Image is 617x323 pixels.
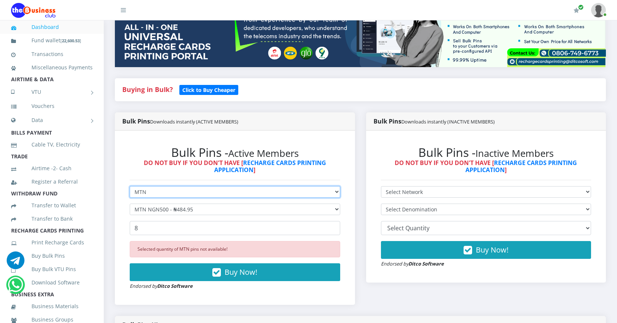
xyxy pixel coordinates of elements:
[381,241,591,259] button: Buy Now!
[11,247,93,264] a: Buy Bulk Pins
[475,147,554,160] small: Inactive Members
[7,257,24,269] a: Chat for support
[578,4,584,10] span: Renew/Upgrade Subscription
[130,145,340,159] h2: Bulk Pins -
[11,274,93,291] a: Download Software
[395,159,577,174] strong: DO NOT BUY IF YOU DON'T HAVE [ ]
[11,59,93,76] a: Miscellaneous Payments
[60,38,81,43] small: [ ]
[11,111,93,129] a: Data
[11,173,93,190] a: Register a Referral
[144,159,326,174] strong: DO NOT BUY IF YOU DON'T HAVE [ ]
[182,86,235,93] b: Click to Buy Cheaper
[62,38,80,43] b: 22,600.53
[11,83,93,101] a: VTU
[130,241,340,257] div: Selected quantity of MTN pins not available!
[11,136,93,153] a: Cable TV, Electricity
[11,46,93,63] a: Transactions
[591,3,606,17] img: User
[130,221,340,235] input: Enter Quantity
[476,245,508,255] span: Buy Now!
[122,117,238,125] strong: Bulk Pins
[11,298,93,315] a: Business Materials
[179,85,238,94] a: Click to Buy Cheaper
[11,210,93,227] a: Transfer to Bank
[228,147,299,160] small: Active Members
[465,159,577,174] a: RECHARGE CARDS PRINTING APPLICATION
[11,32,93,49] a: Fund wallet[22,600.53]
[381,145,591,159] h2: Bulk Pins -
[8,281,23,294] a: Chat for support
[11,19,93,36] a: Dashboard
[11,234,93,251] a: Print Recharge Cards
[408,260,444,267] strong: Ditco Software
[130,263,340,281] button: Buy Now!
[11,160,93,177] a: Airtime -2- Cash
[574,7,579,13] i: Renew/Upgrade Subscription
[11,261,93,278] a: Buy Bulk VTU Pins
[374,117,495,125] strong: Bulk Pins
[225,267,257,277] span: Buy Now!
[381,260,444,267] small: Endorsed by
[11,3,56,18] img: Logo
[401,118,495,125] small: Downloads instantly (INACTIVE MEMBERS)
[122,85,173,94] strong: Buying in Bulk?
[11,98,93,115] a: Vouchers
[214,159,326,174] a: RECHARGE CARDS PRINTING APPLICATION
[157,283,193,289] strong: Ditco Software
[130,283,193,289] small: Endorsed by
[150,118,238,125] small: Downloads instantly (ACTIVE MEMBERS)
[11,197,93,214] a: Transfer to Wallet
